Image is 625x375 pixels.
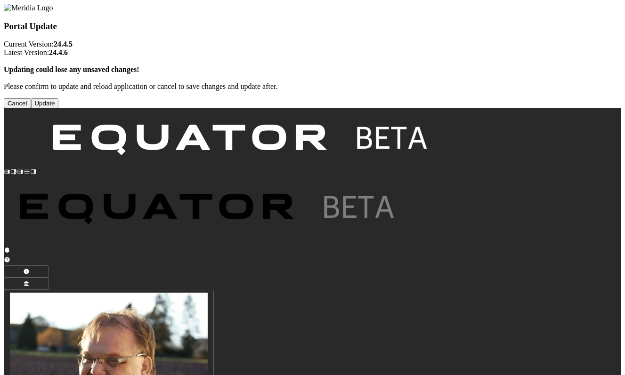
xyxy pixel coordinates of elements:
[31,98,59,108] button: Update
[54,40,73,48] strong: 24.4.5
[4,98,31,108] button: Cancel
[4,65,139,73] strong: Updating could lose any unsaved changes!
[49,48,68,56] strong: 24.4.6
[4,21,621,32] h3: Portal Update
[4,40,621,91] p: Current Version: Latest Version: Please confirm to update and reload application or cancel to sav...
[37,108,446,175] img: Customer Logo
[4,4,53,12] img: Meridia Logo
[4,177,414,244] img: Customer Logo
